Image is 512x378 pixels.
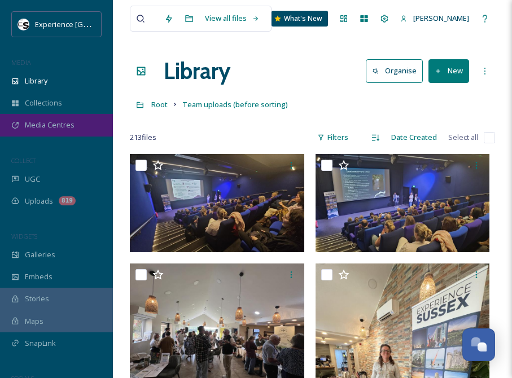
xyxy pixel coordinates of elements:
span: MEDIA [11,58,31,67]
span: UGC [25,174,40,184]
span: Library [25,76,47,86]
a: [PERSON_NAME] [395,7,475,29]
a: What's New [272,11,328,27]
div: Date Created [386,126,443,148]
span: Uploads [25,196,53,206]
img: ext_1758103204.167746_-20250916_102421.jpg [316,154,490,252]
span: 213 file s [130,132,156,143]
a: Library [164,54,230,88]
span: Embeds [25,271,52,282]
span: Media Centres [25,120,75,130]
div: 819 [59,196,76,205]
span: COLLECT [11,156,36,165]
span: SnapLink [25,338,56,349]
a: View all files [199,7,265,29]
button: Open Chat [462,328,495,361]
img: WSCC%20ES%20Socials%20Icon%20-%20Secondary%20-%20Black.jpg [18,19,29,30]
img: ext_1758103209.230506_-20250916_101249.jpg [130,154,304,252]
button: Organise [366,59,423,82]
input: Search your library [156,6,168,31]
span: Team uploads (before sorting) [182,99,288,109]
span: Select all [448,132,478,143]
a: Team uploads (before sorting) [182,98,288,111]
div: Filters [312,126,354,148]
span: [PERSON_NAME] [413,13,469,23]
span: Stories [25,293,49,304]
span: Experience [GEOGRAPHIC_DATA] [35,19,147,29]
button: New [428,59,469,82]
span: Maps [25,316,43,327]
span: WIDGETS [11,232,37,240]
span: Root [151,99,168,109]
span: Collections [25,98,62,108]
span: Galleries [25,249,55,260]
a: Root [151,98,168,111]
